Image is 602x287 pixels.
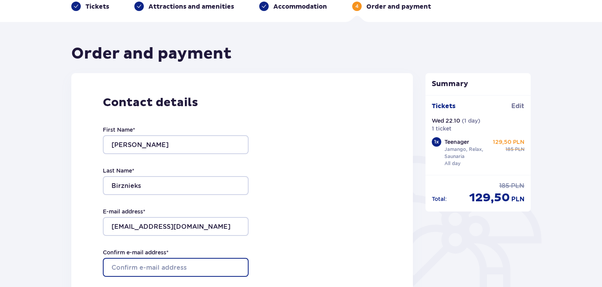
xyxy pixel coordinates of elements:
[511,195,524,204] span: PLN
[71,44,232,64] h1: Order and payment
[103,258,249,277] input: Confirm e-mail address
[355,3,359,10] p: 4
[103,95,381,110] p: Contact details
[432,137,441,147] div: 1 x
[432,102,455,110] p: Tickets
[432,125,451,132] p: 1 ticket
[511,182,524,190] span: PLN
[103,135,249,154] input: First Name
[444,138,469,146] p: Teenager
[432,195,447,203] p: Total :
[366,2,431,11] p: Order and payment
[103,208,145,215] label: E-mail address *
[103,167,134,175] label: Last Name *
[469,190,510,205] span: 129,50
[462,117,480,125] p: ( 1 day )
[149,2,234,11] p: Attractions and amenities
[425,79,531,89] p: Summary
[515,146,524,153] span: PLN
[499,182,509,190] span: 185
[103,248,169,256] label: Confirm e-mail address *
[493,138,524,146] p: 129,50 PLN
[103,176,249,195] input: Last Name
[103,217,249,236] input: E-mail address
[444,160,461,167] p: All day
[134,2,234,11] div: Attractions and amenities
[505,146,513,153] span: 185
[352,2,431,11] div: 4Order and payment
[432,117,460,125] p: Wed 22.10
[71,2,109,11] div: Tickets
[103,126,135,134] label: First Name *
[273,2,327,11] p: Accommodation
[444,146,496,160] p: Jamango, Relax, Saunaria
[259,2,327,11] div: Accommodation
[511,102,524,110] span: Edit
[85,2,109,11] p: Tickets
